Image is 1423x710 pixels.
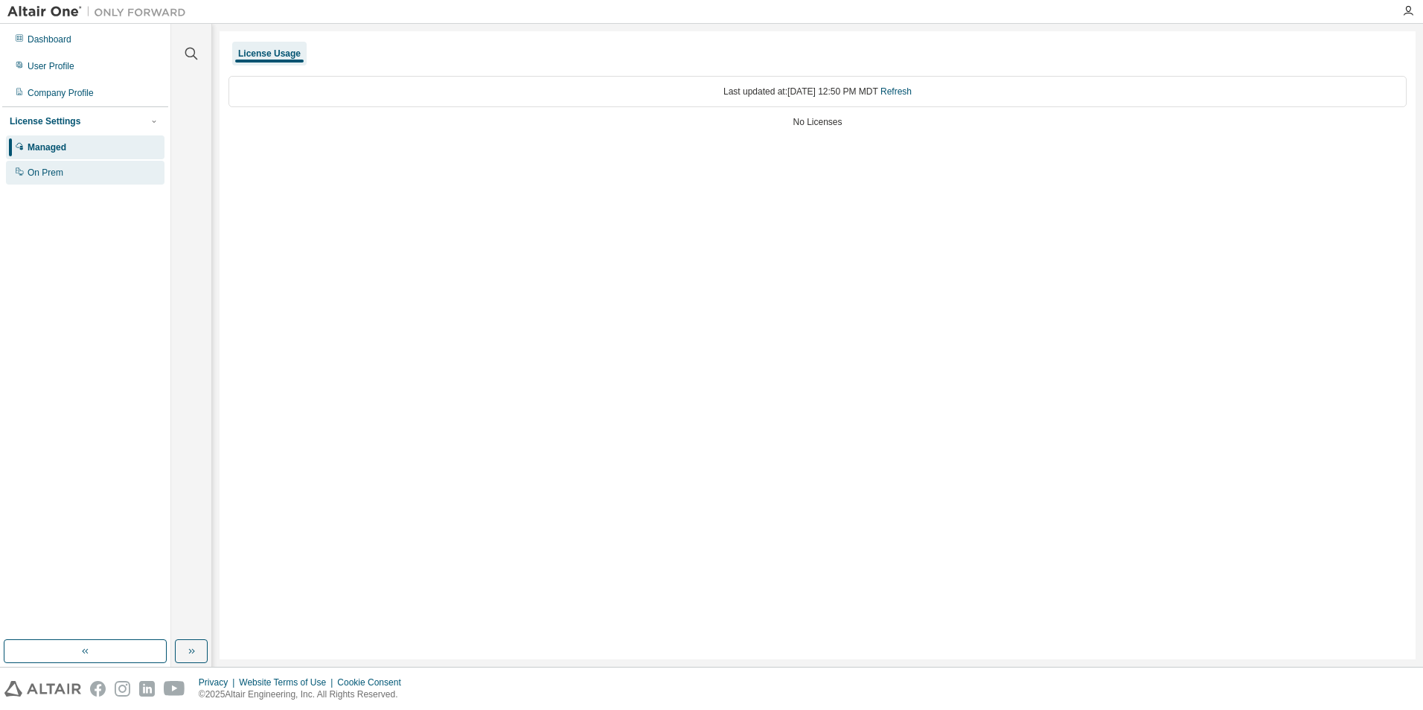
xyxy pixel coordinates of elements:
[199,677,239,688] div: Privacy
[28,33,71,45] div: Dashboard
[228,116,1407,128] div: No Licenses
[28,141,66,153] div: Managed
[4,681,81,697] img: altair_logo.svg
[199,688,410,701] p: © 2025 Altair Engineering, Inc. All Rights Reserved.
[239,677,337,688] div: Website Terms of Use
[10,115,80,127] div: License Settings
[90,681,106,697] img: facebook.svg
[139,681,155,697] img: linkedin.svg
[228,76,1407,107] div: Last updated at: [DATE] 12:50 PM MDT
[28,167,63,179] div: On Prem
[880,86,912,97] a: Refresh
[164,681,185,697] img: youtube.svg
[28,60,74,72] div: User Profile
[337,677,409,688] div: Cookie Consent
[7,4,194,19] img: Altair One
[115,681,130,697] img: instagram.svg
[238,48,301,60] div: License Usage
[28,87,94,99] div: Company Profile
